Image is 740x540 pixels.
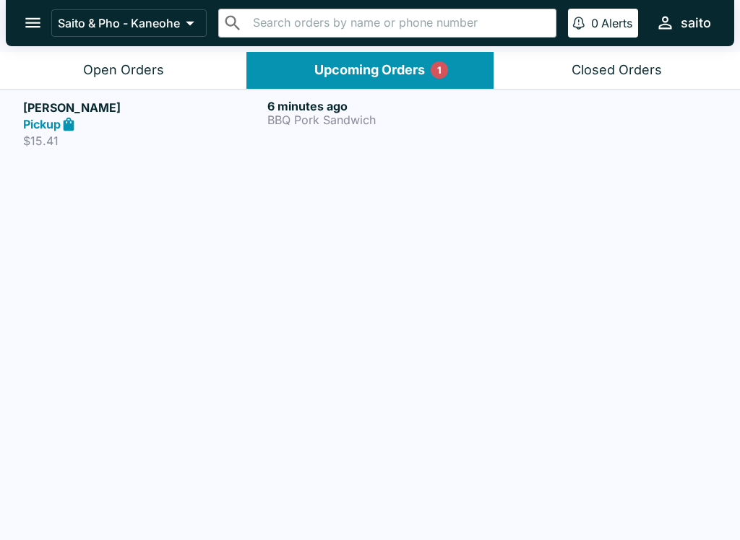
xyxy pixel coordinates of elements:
div: Open Orders [83,62,164,79]
p: 0 [591,16,598,30]
div: Upcoming Orders [314,62,425,79]
p: BBQ Pork Sandwich [267,113,506,126]
div: saito [681,14,711,32]
button: open drawer [14,4,51,41]
p: $15.41 [23,134,262,148]
p: Alerts [601,16,632,30]
h6: 6 minutes ago [267,99,506,113]
strong: Pickup [23,117,61,131]
p: Saito & Pho - Kaneohe [58,16,180,30]
input: Search orders by name or phone number [249,13,550,33]
p: 1 [437,63,442,77]
div: Closed Orders [572,62,662,79]
h5: [PERSON_NAME] [23,99,262,116]
button: saito [650,7,717,38]
button: Saito & Pho - Kaneohe [51,9,207,37]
